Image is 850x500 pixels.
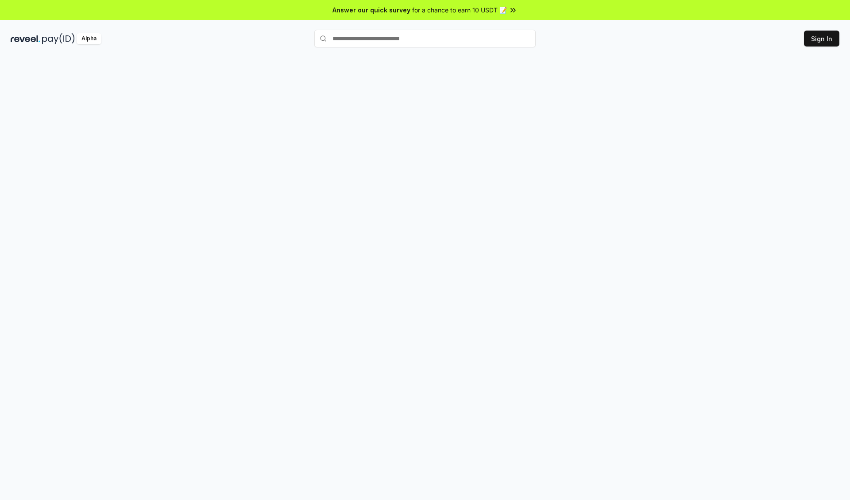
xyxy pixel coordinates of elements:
img: reveel_dark [11,33,40,44]
span: for a chance to earn 10 USDT 📝 [412,5,507,15]
div: Alpha [77,33,101,44]
span: Answer our quick survey [332,5,410,15]
img: pay_id [42,33,75,44]
button: Sign In [804,31,839,47]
